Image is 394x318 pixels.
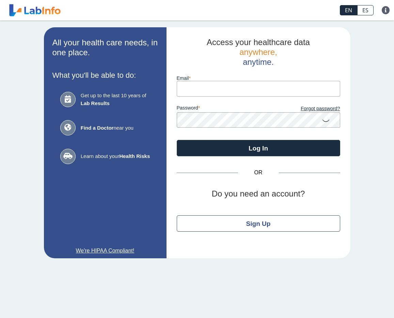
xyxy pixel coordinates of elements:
span: near you [81,124,150,132]
span: anywhere, [239,47,277,57]
h2: Do you need an account? [177,189,340,199]
button: Sign Up [177,215,340,232]
span: anytime. [243,57,274,67]
a: Forgot password? [258,105,340,113]
h2: All your health care needs, in one place. [52,38,158,58]
span: Get up to the last 10 years of [81,92,150,107]
b: Find a Doctor [81,125,114,131]
b: Health Risks [119,153,150,159]
button: Log In [177,140,340,156]
label: password [177,105,258,113]
b: Lab Results [81,100,110,106]
a: EN [340,5,357,15]
a: ES [357,5,374,15]
a: We're HIPAA Compliant! [52,247,158,255]
label: Email [177,75,340,81]
span: Access your healthcare data [207,38,310,47]
span: OR [238,169,279,177]
span: Learn about your [81,153,150,160]
h3: What you'll be able to do: [52,71,158,79]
